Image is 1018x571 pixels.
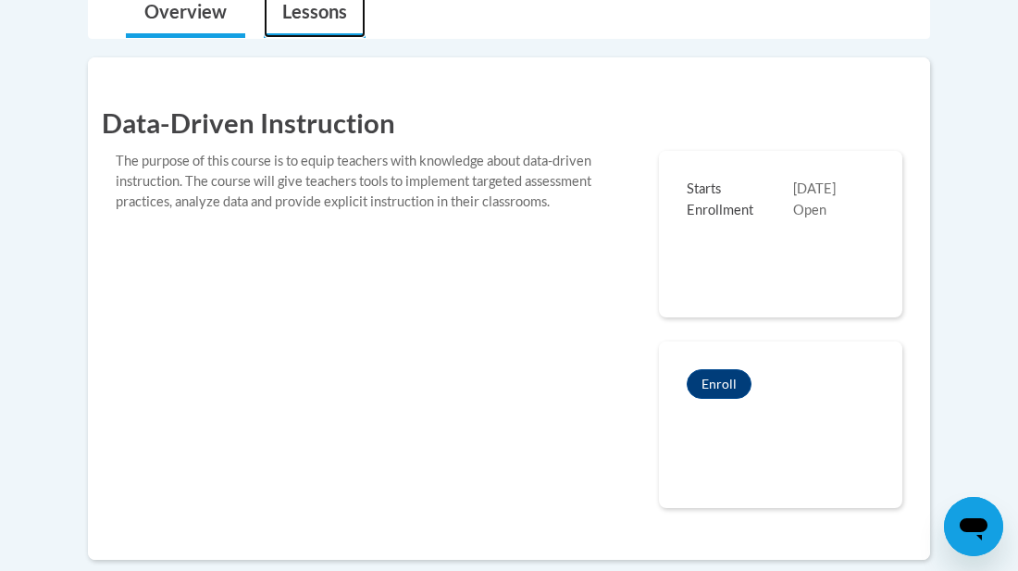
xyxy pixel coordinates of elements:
span: Enrollment [687,201,793,221]
div: The purpose of this course is to equip teachers with knowledge about data-driven instruction. The... [102,151,645,212]
span: Open [793,202,826,217]
iframe: Button to launch messaging window, conversation in progress [944,497,1003,556]
h1: Data-Driven Instruction [102,104,916,142]
span: Starts [687,180,793,200]
span: [DATE] [793,180,836,196]
button: Data-Driven Instruction [687,369,751,399]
